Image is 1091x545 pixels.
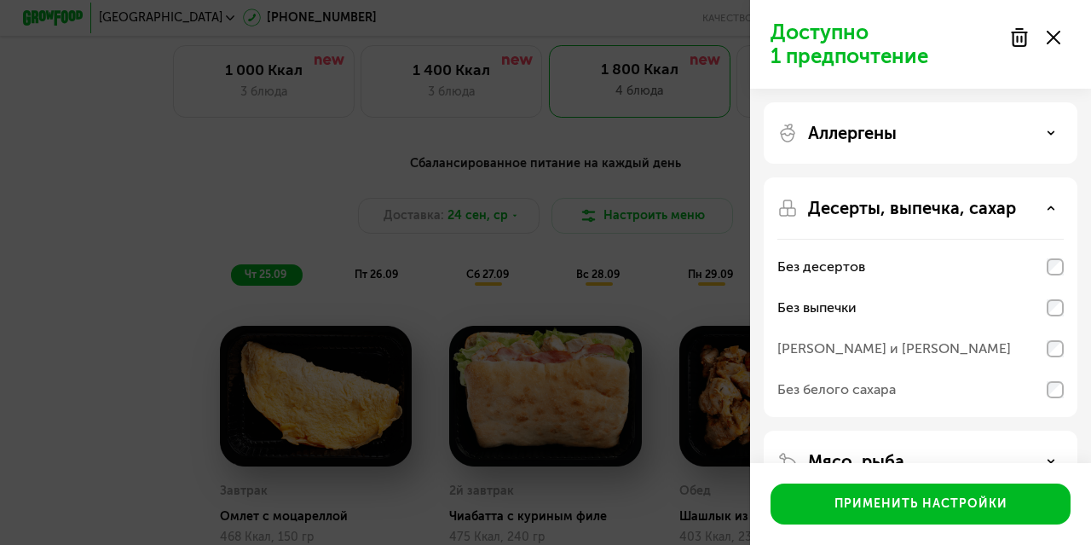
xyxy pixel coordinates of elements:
[777,298,857,318] div: Без выпечки
[771,20,999,68] p: Доступно 1 предпочтение
[777,257,865,277] div: Без десертов
[834,496,1007,513] div: Применить настройки
[808,198,1016,218] p: Десерты, выпечка, сахар
[808,123,897,143] p: Аллергены
[777,339,1011,359] div: [PERSON_NAME] и [PERSON_NAME]
[808,451,904,472] p: Мясо, рыба
[777,380,896,400] div: Без белого сахара
[771,484,1071,525] button: Применить настройки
